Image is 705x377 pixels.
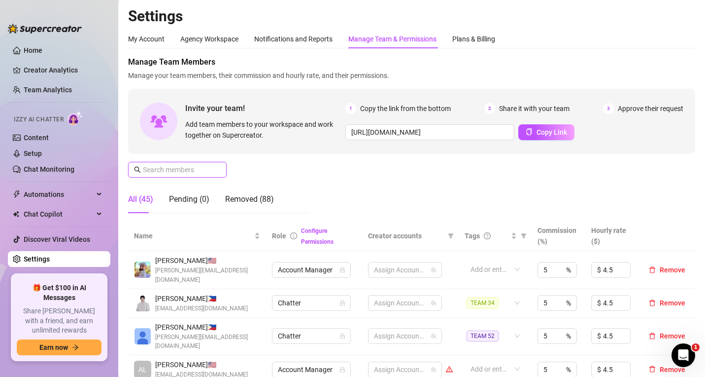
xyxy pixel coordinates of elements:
span: [PERSON_NAME] 🇺🇸 [155,359,248,370]
span: Approve their request [618,103,683,114]
a: Setup [24,150,42,157]
span: AL [138,364,147,375]
span: Name [134,230,252,241]
button: Remove [645,364,689,376]
button: Earn nowarrow-right [17,339,101,355]
span: Account Manager [278,263,345,277]
img: Katrina Mendiola [134,328,151,344]
span: search [134,166,141,173]
span: Invite your team! [185,102,345,114]
span: copy [526,128,533,135]
img: Chat Copilot [13,211,19,218]
span: 1 [345,103,356,114]
span: delete [649,333,656,339]
span: lock [339,267,345,273]
div: Removed (88) [225,193,274,205]
span: Account Manager [278,362,345,377]
div: Notifications and Reports [254,34,333,44]
span: Role [272,232,286,240]
span: Creator accounts [368,230,444,241]
div: Plans & Billing [452,34,495,44]
span: question-circle [484,232,491,239]
span: delete [649,266,656,273]
span: 🎁 Get $100 in AI Messages [17,283,101,302]
a: Chat Monitoring [24,165,74,173]
span: Chatter [278,296,345,310]
a: Configure Permissions [301,227,334,245]
span: 3 [603,103,614,114]
div: Manage Team & Permissions [348,34,436,44]
span: team [431,300,436,306]
span: Automations [24,187,94,202]
iframe: Intercom live chat [671,343,695,367]
span: Remove [660,332,685,340]
span: lock [339,333,345,339]
span: Remove [660,366,685,374]
div: Pending (0) [169,193,209,205]
img: Paul Andrei Casupanan [134,295,151,311]
span: Remove [660,266,685,274]
button: Copy Link [518,124,574,140]
a: Creator Analytics [24,62,102,78]
span: Earn now [39,343,68,351]
span: Copy Link [537,128,567,136]
span: lock [339,300,345,306]
span: Chat Copilot [24,206,94,222]
span: delete [649,300,656,306]
div: My Account [128,34,165,44]
span: Manage your team members, their commission and hourly rate, and their permissions. [128,70,695,81]
a: Content [24,134,49,142]
span: filter [519,228,529,243]
input: Search members [143,164,213,175]
span: 2 [484,103,495,114]
span: info-circle [290,232,297,239]
span: team [431,367,436,373]
span: Remove [660,299,685,307]
span: [PERSON_NAME] 🇺🇸 [155,255,260,266]
span: 1 [692,343,700,351]
div: Agency Workspace [180,34,238,44]
a: Home [24,46,42,54]
span: filter [521,233,527,239]
button: Remove [645,264,689,276]
span: thunderbolt [13,190,21,198]
span: Manage Team Members [128,56,695,68]
span: filter [448,233,454,239]
a: Discover Viral Videos [24,235,90,243]
img: AI Chatter [67,111,83,125]
span: Share [PERSON_NAME] with a friend, and earn unlimited rewards [17,306,101,336]
span: [EMAIL_ADDRESS][DOMAIN_NAME] [155,304,248,313]
img: logo-BBDzfeDw.svg [8,24,82,34]
span: warning [446,366,453,373]
th: Hourly rate ($) [585,221,639,251]
span: TEAM 34 [467,298,499,308]
th: Commission (%) [532,221,585,251]
span: arrow-right [72,344,79,351]
span: Tags [465,230,480,241]
button: Remove [645,297,689,309]
a: Team Analytics [24,86,72,94]
th: Name [128,221,266,251]
span: TEAM 52 [467,331,499,341]
img: Evan Gillis [134,262,151,278]
span: team [431,333,436,339]
span: team [431,267,436,273]
span: delete [649,366,656,373]
h2: Settings [128,7,695,26]
span: [PERSON_NAME] 🇵🇭 [155,322,260,333]
button: Remove [645,330,689,342]
span: Add team members to your workspace and work together on Supercreator. [185,119,341,141]
span: lock [339,367,345,373]
a: Settings [24,255,50,263]
span: Chatter [278,329,345,343]
span: Copy the link from the bottom [360,103,451,114]
div: All (45) [128,193,153,205]
span: [PERSON_NAME][EMAIL_ADDRESS][DOMAIN_NAME] [155,266,260,285]
span: Izzy AI Chatter [14,115,64,124]
span: [PERSON_NAME][EMAIL_ADDRESS][DOMAIN_NAME] [155,333,260,351]
span: [PERSON_NAME] 🇵🇭 [155,293,248,304]
span: filter [446,228,456,243]
span: Share it with your team [499,103,570,114]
